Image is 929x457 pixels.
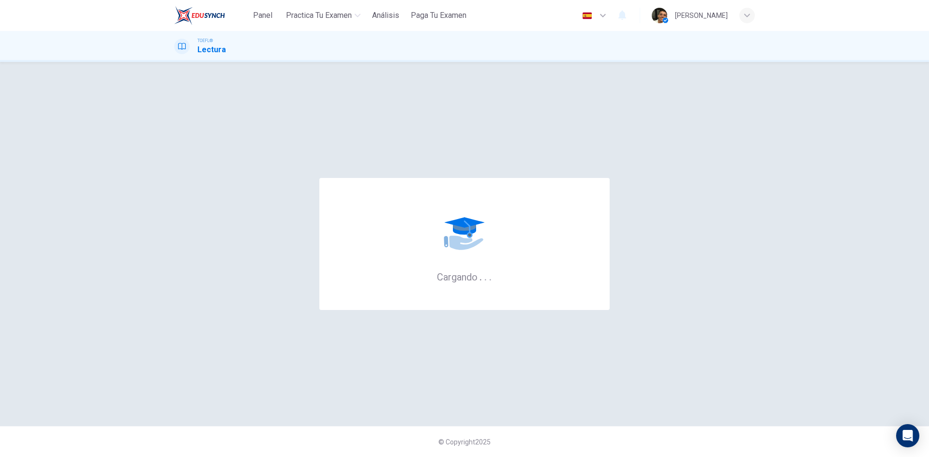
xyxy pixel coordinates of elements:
[282,7,364,24] button: Practica tu examen
[484,268,487,284] h6: .
[437,270,492,283] h6: Cargando
[652,8,667,23] img: Profile picture
[174,6,247,25] a: EduSynch logo
[411,10,466,21] span: Paga Tu Examen
[372,10,399,21] span: Análisis
[407,7,470,24] button: Paga Tu Examen
[479,268,482,284] h6: .
[247,7,278,24] button: Panel
[368,7,403,24] button: Análisis
[581,12,593,19] img: es
[197,37,213,44] span: TOEFL®
[286,10,352,21] span: Practica tu examen
[253,10,272,21] span: Panel
[896,424,919,447] div: Open Intercom Messenger
[489,268,492,284] h6: .
[675,10,728,21] div: [PERSON_NAME]
[197,44,226,56] h1: Lectura
[438,438,491,446] span: © Copyright 2025
[174,6,225,25] img: EduSynch logo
